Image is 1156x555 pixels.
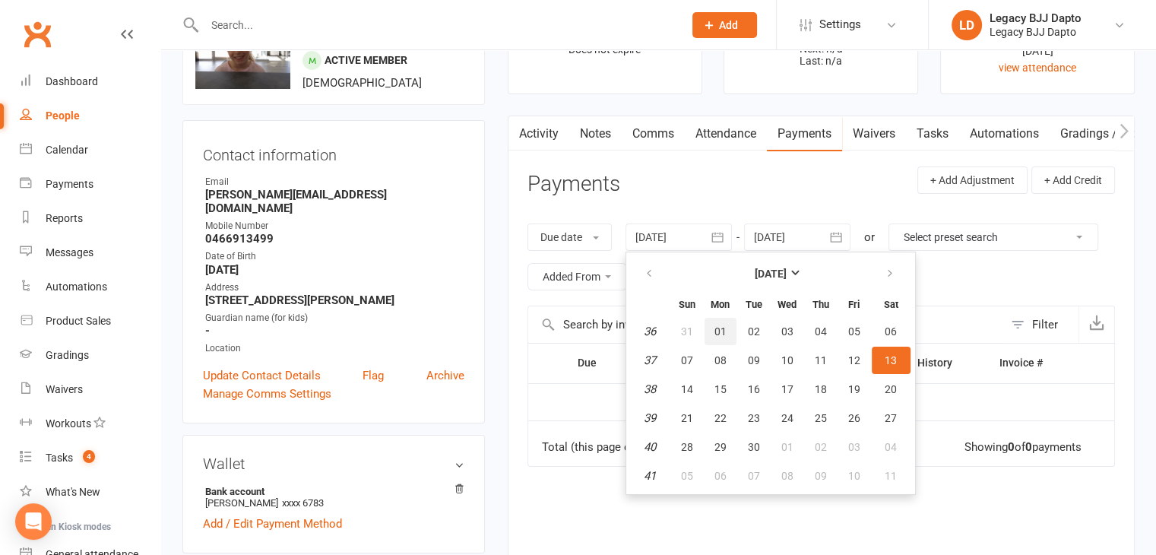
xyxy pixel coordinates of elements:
[20,133,160,167] a: Calendar
[885,412,897,424] span: 27
[815,470,827,482] span: 09
[205,175,464,189] div: Email
[681,470,693,482] span: 05
[705,376,736,403] button: 15
[20,99,160,133] a: People
[904,344,986,382] th: History
[738,318,770,345] button: 02
[748,470,760,482] span: 07
[748,354,760,366] span: 09
[838,347,870,374] button: 12
[705,318,736,345] button: 01
[692,12,757,38] button: Add
[955,43,1120,59] div: [DATE]
[1025,440,1032,454] strong: 0
[1031,166,1115,194] button: + Add Credit
[20,65,160,99] a: Dashboard
[46,349,89,361] div: Gradings
[872,347,911,374] button: 13
[838,462,870,490] button: 10
[771,404,803,432] button: 24
[714,441,727,453] span: 29
[848,325,860,338] span: 05
[46,178,93,190] div: Payments
[46,75,98,87] div: Dashboard
[508,116,569,151] a: Activity
[20,373,160,407] a: Waivers
[885,383,897,395] span: 20
[205,341,464,356] div: Location
[964,441,1082,454] div: Showing of payments
[46,144,88,156] div: Calendar
[838,404,870,432] button: 26
[767,116,842,151] a: Payments
[714,383,727,395] span: 15
[644,469,656,483] em: 41
[885,354,897,366] span: 13
[748,412,760,424] span: 23
[200,14,673,36] input: Search...
[738,347,770,374] button: 09
[781,470,793,482] span: 08
[738,404,770,432] button: 23
[705,433,736,461] button: 29
[885,441,897,453] span: 04
[542,441,724,454] div: Total (this page only): of
[203,141,464,163] h3: Contact information
[705,462,736,490] button: 06
[20,167,160,201] a: Payments
[705,404,736,432] button: 22
[738,462,770,490] button: 07
[778,299,797,310] small: Wednesday
[872,433,911,461] button: 04
[838,318,870,345] button: 05
[671,347,703,374] button: 07
[848,299,860,310] small: Friday
[83,450,95,463] span: 4
[528,306,1003,343] input: Search by invoice number
[864,228,875,246] div: or
[714,470,727,482] span: 06
[746,299,762,310] small: Tuesday
[872,404,911,432] button: 27
[302,76,422,90] span: [DEMOGRAPHIC_DATA]
[805,318,837,345] button: 04
[20,304,160,338] a: Product Sales
[46,486,100,498] div: What's New
[644,325,656,338] em: 36
[719,19,738,31] span: Add
[848,441,860,453] span: 03
[205,281,464,295] div: Address
[205,188,464,215] strong: [PERSON_NAME][EMAIL_ADDRESS][DOMAIN_NAME]
[15,503,52,540] div: Open Intercom Messenger
[848,412,860,424] span: 26
[781,441,793,453] span: 01
[714,412,727,424] span: 22
[644,382,656,396] em: 38
[681,354,693,366] span: 07
[205,232,464,246] strong: 0466913499
[805,376,837,403] button: 18
[1008,440,1015,454] strong: 0
[46,109,80,122] div: People
[906,116,959,151] a: Tasks
[748,383,760,395] span: 16
[815,325,827,338] span: 04
[805,404,837,432] button: 25
[771,318,803,345] button: 03
[714,354,727,366] span: 08
[872,376,911,403] button: 20
[771,376,803,403] button: 17
[959,116,1050,151] a: Automations
[685,116,767,151] a: Attendance
[282,497,324,509] span: xxxx 6783
[748,441,760,453] span: 30
[872,318,911,345] button: 06
[205,486,457,497] strong: Bank account
[985,344,1078,382] th: Invoice #
[748,325,760,338] span: 02
[46,281,107,293] div: Automations
[812,299,829,310] small: Thursday
[781,412,793,424] span: 24
[20,407,160,441] a: Workouts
